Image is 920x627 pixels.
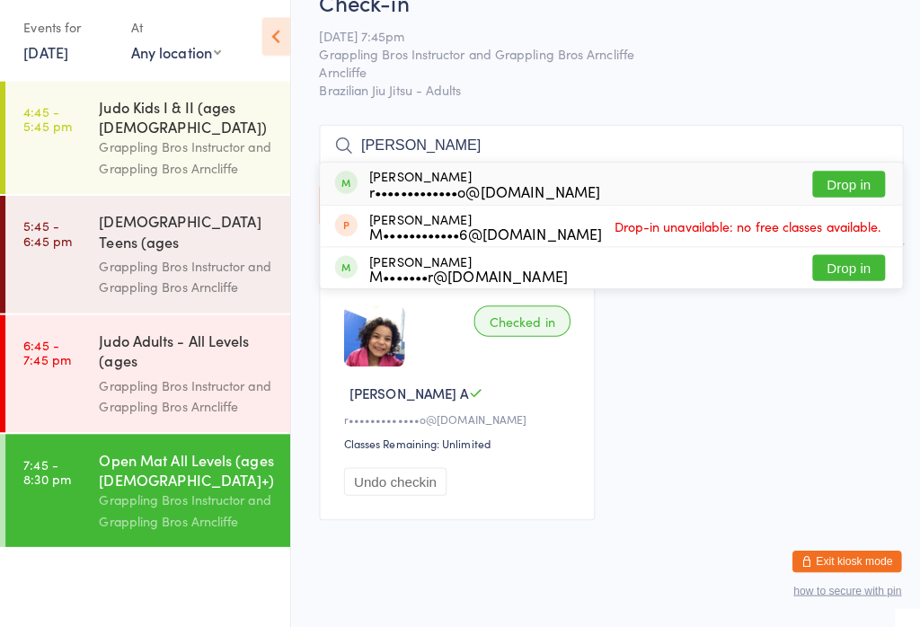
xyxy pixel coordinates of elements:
[365,273,561,287] div: M•••••••r@[DOMAIN_NAME]
[129,20,218,49] div: At
[783,552,890,573] button: Exit kiosk mode
[98,103,271,143] div: Judo Kids I & II (ages [DEMOGRAPHIC_DATA])
[802,177,874,203] button: Drop in
[365,232,595,246] div: M••••••••••••6@[DOMAIN_NAME]
[365,217,595,246] div: [PERSON_NAME]
[23,20,111,49] div: Events for
[340,470,441,498] button: Undo checkin
[98,334,271,378] div: Judo Adults - All Levels (ages [DEMOGRAPHIC_DATA]+)
[345,386,463,405] span: [PERSON_NAME] A
[340,310,400,370] img: image1724225508.png
[98,378,271,419] div: Grappling Bros Instructor and Grappling Bros Arncliffe
[98,216,271,261] div: [DEMOGRAPHIC_DATA] Teens (ages [DEMOGRAPHIC_DATA])
[468,310,563,340] div: Checked in
[98,491,271,533] div: Grappling Bros Instructor and Grappling Bros Arncliffe
[315,70,864,88] span: Arncliffe
[23,49,67,69] a: [DATE]
[129,49,218,69] div: Any location
[5,319,287,435] a: 6:45 -7:45 pmJudo Adults - All Levels (ages [DEMOGRAPHIC_DATA]+)Grappling Bros Instructor and Gra...
[340,414,569,429] div: r•••••••••••••o@[DOMAIN_NAME]
[783,585,890,597] button: how to secure with pin
[5,88,287,199] a: 4:45 -5:45 pmJudo Kids I & II (ages [DEMOGRAPHIC_DATA])Grappling Bros Instructor and Grappling Br...
[23,341,70,370] time: 6:45 - 7:45 pm
[315,131,892,172] input: Search
[5,201,287,317] a: 5:45 -6:45 pm[DEMOGRAPHIC_DATA] Teens (ages [DEMOGRAPHIC_DATA])Grappling Bros Instructor and Grap...
[802,260,874,286] button: Drop in
[5,437,287,548] a: 7:45 -8:30 pmOpen Mat All Levels (ages [DEMOGRAPHIC_DATA]+)Grappling Bros Instructor and Grapplin...
[23,224,71,252] time: 5:45 - 6:45 pm
[365,175,593,204] div: [PERSON_NAME]
[98,261,271,302] div: Grappling Bros Instructor and Grappling Bros Arncliffe
[315,88,892,106] span: Brazilian Jiu Jitsu - Adults
[23,459,70,488] time: 7:45 - 8:30 pm
[315,52,864,70] span: Grappling Bros Instructor and Grappling Bros Arncliffe
[98,143,271,184] div: Grappling Bros Instructor and Grappling Bros Arncliffe
[315,34,864,52] span: [DATE] 7:45pm
[365,190,593,204] div: r•••••••••••••o@[DOMAIN_NAME]
[23,110,71,139] time: 4:45 - 5:45 pm
[340,438,569,454] div: Classes Remaining: Unlimited
[365,259,561,287] div: [PERSON_NAME]
[98,452,271,491] div: Open Mat All Levels (ages [DEMOGRAPHIC_DATA]+)
[602,218,874,245] span: Drop-in unavailable: no free classes available.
